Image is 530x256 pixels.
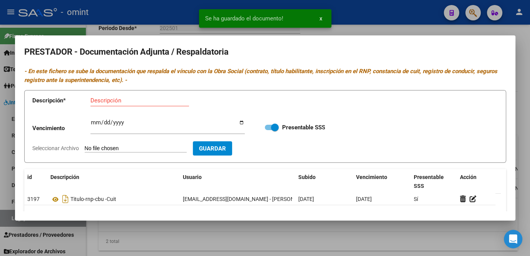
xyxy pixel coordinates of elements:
[32,96,90,105] p: Descripción
[356,196,372,202] span: [DATE]
[180,169,295,194] datatable-header-cell: Usuario
[319,15,322,22] span: x
[47,169,180,194] datatable-header-cell: Descripción
[298,174,316,180] span: Subido
[414,174,444,189] span: Presentable SSS
[295,169,353,194] datatable-header-cell: Subido
[504,230,522,248] div: Open Intercom Messenger
[199,145,226,152] span: Guardar
[32,145,79,151] span: Seleccionar Archivo
[50,174,79,180] span: Descripción
[411,169,457,194] datatable-header-cell: Presentable SSS
[60,193,70,205] i: Descargar documento
[70,196,116,202] span: Titulo-rnp-cbu -Cuit
[24,68,497,84] i: - En este fichero se sube la documentación que respalda el vínculo con la Obra Social (contrato, ...
[356,174,387,180] span: Vencimiento
[457,169,495,194] datatable-header-cell: Acción
[193,141,232,156] button: Guardar
[313,12,328,25] button: x
[24,169,47,194] datatable-header-cell: id
[205,15,283,22] span: Se ha guardado el documento!
[282,124,325,131] strong: Presentable SSS
[27,174,32,180] span: id
[183,174,202,180] span: Usuario
[460,174,476,180] span: Acción
[353,169,411,194] datatable-header-cell: Vencimiento
[27,196,40,202] span: 3197
[183,196,313,202] span: [EMAIL_ADDRESS][DOMAIN_NAME] - [PERSON_NAME]
[32,124,90,133] p: Vencimiento
[298,196,314,202] span: [DATE]
[414,196,418,202] span: Sí
[24,45,506,59] h2: PRESTADOR - Documentación Adjunta / Respaldatoria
